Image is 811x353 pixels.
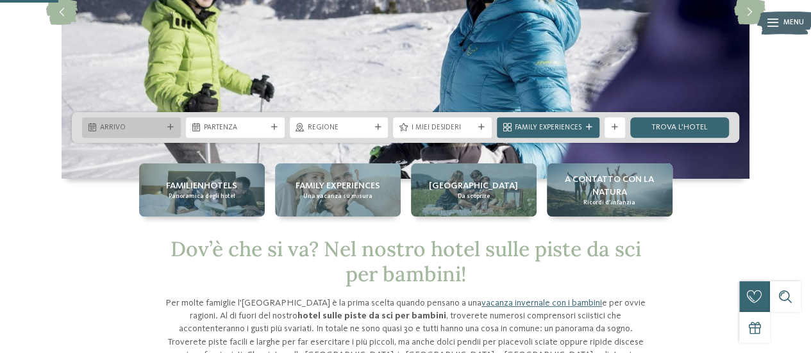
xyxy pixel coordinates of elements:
a: Hotel sulle piste da sci per bambini: divertimento senza confini [GEOGRAPHIC_DATA] Da scoprire [411,163,537,217]
span: Familienhotels [166,179,237,192]
span: Regione [308,123,371,133]
span: Ricordi d’infanzia [583,199,635,207]
strong: hotel sulle piste da sci per bambini [297,311,446,320]
a: Hotel sulle piste da sci per bambini: divertimento senza confini A contatto con la natura Ricordi... [547,163,673,217]
span: Da scoprire [458,192,490,201]
a: vacanza invernale con i bambini [481,299,602,308]
span: Una vacanza su misura [303,192,372,201]
span: [GEOGRAPHIC_DATA] [429,179,518,192]
span: Family Experiences [515,123,581,133]
a: Hotel sulle piste da sci per bambini: divertimento senza confini Familienhotels Panoramica degli ... [139,163,265,217]
a: trova l’hotel [630,117,729,138]
span: Dov’è che si va? Nel nostro hotel sulle piste da sci per bambini! [171,236,641,286]
span: I miei desideri [411,123,474,133]
span: Panoramica degli hotel [169,192,235,201]
span: Family experiences [296,179,380,192]
span: Arrivo [100,123,163,133]
a: Hotel sulle piste da sci per bambini: divertimento senza confini Family experiences Una vacanza s... [275,163,401,217]
span: Partenza [204,123,267,133]
span: A contatto con la natura [552,173,667,199]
